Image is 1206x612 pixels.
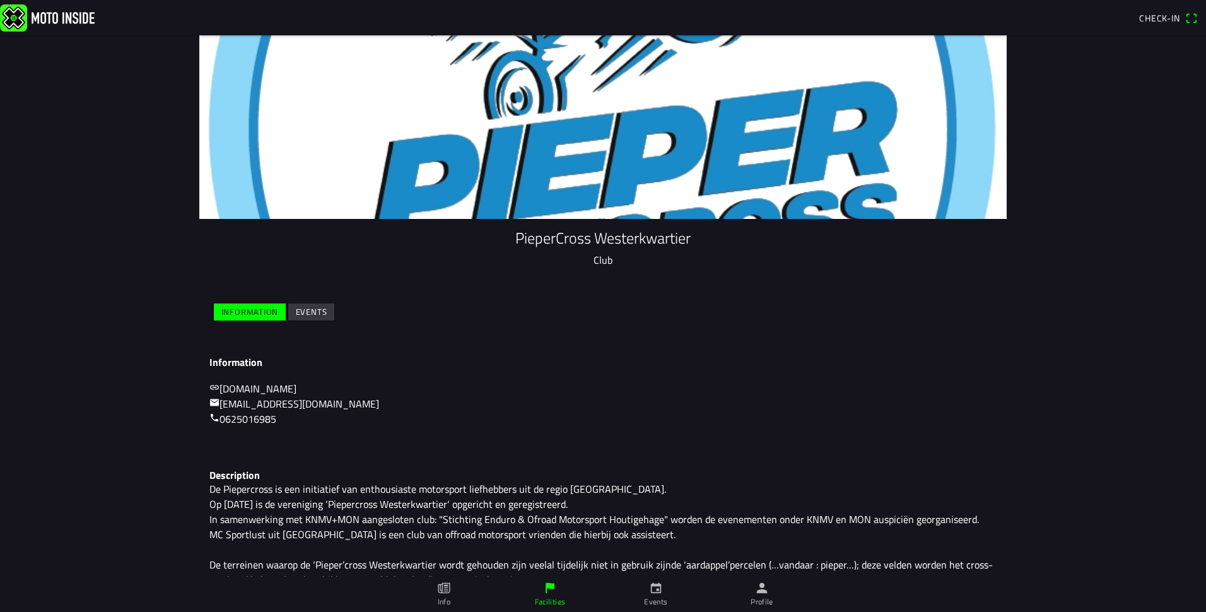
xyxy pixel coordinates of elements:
h1: PieperCross Westerkwartier [209,229,997,247]
ion-label: Events [644,596,667,608]
ion-icon: mail [209,397,220,408]
ion-icon: flag [543,581,557,595]
a: Check-inqr scanner [1133,7,1203,28]
ion-icon: calendar [649,581,663,595]
ion-icon: call [209,413,220,423]
ion-icon: person [755,581,769,595]
a: call0625016985 [209,411,276,427]
ion-icon: link [209,382,220,392]
ion-label: Facilities [535,596,566,608]
ion-button: Information [214,303,286,321]
span: Check-in [1139,11,1180,25]
a: link[DOMAIN_NAME] [209,381,296,396]
ion-button: Events [288,303,334,321]
h3: Information [209,356,997,368]
p: Club [209,252,997,268]
a: mail[EMAIL_ADDRESS][DOMAIN_NAME] [209,396,379,411]
ion-label: Profile [751,596,773,608]
ion-icon: paper [437,581,451,595]
p: De Piepercross is een initiatief van enthousiaste motorsport liefhebbers uit de regio [GEOGRAPHIC... [209,481,997,587]
h3: Description [209,469,997,481]
ion-label: Info [438,596,450,608]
